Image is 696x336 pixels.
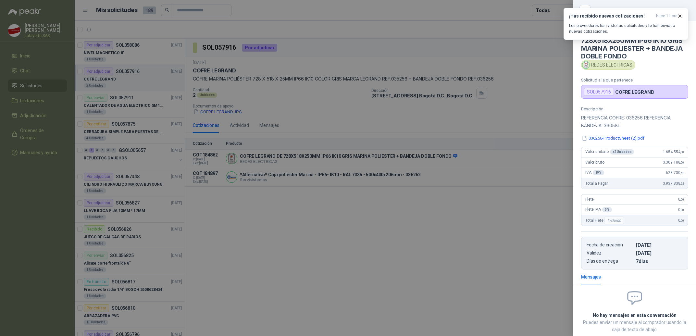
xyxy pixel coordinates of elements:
[678,207,684,212] span: 0
[581,78,688,82] p: Solicitud a la que pertenece
[585,170,604,175] span: IVA
[585,181,608,186] span: Total a Pagar
[585,207,612,212] span: Flete IVA
[604,217,624,224] div: Incluido
[569,23,683,34] p: Los proveedores han visto tus solicitudes y te han enviado nuevas cotizaciones.
[680,219,684,222] span: ,00
[584,88,614,96] div: SOL057916
[663,150,684,154] span: 1.654.554
[581,319,688,333] p: Puedes enviar un mensaje al comprador usando la caja de texto de abajo.
[587,250,633,256] p: Validez
[678,218,684,223] span: 0
[585,160,604,165] span: Valor bruto
[680,171,684,175] span: ,52
[615,89,654,95] p: COFRE LEGRAND
[581,135,645,142] button: 036256-ProductSheet (2).pdf
[585,197,594,202] span: Flete
[680,182,684,185] span: ,52
[636,250,683,256] p: [DATE]
[680,198,684,201] span: ,00
[581,60,635,70] div: REDES ELECTRICAS
[587,242,633,248] p: Fecha de creación
[636,242,683,248] p: [DATE]
[663,181,684,186] span: 3.937.838
[564,8,688,40] button: ¡Has recibido nuevas cotizaciones!hace 1 hora Los proveedores han visto tus solicitudes y te han ...
[663,160,684,165] span: 3.309.108
[581,114,688,130] p: REFERENCIA COFRE: 036256 REFERENCIA BANDEJA: 36058L
[582,61,590,68] img: Company Logo
[593,170,604,175] div: 19 %
[666,170,684,175] span: 628.730
[569,13,653,19] h3: ¡Has recibido nuevas cotizaciones!
[678,197,684,202] span: 0
[610,149,634,155] div: x 2 Unidades
[656,13,677,19] span: hace 1 hora
[587,258,633,264] p: Días de entrega
[585,217,625,224] span: Total Flete
[581,312,688,319] h2: No hay mensajes en esta conversación
[680,161,684,164] span: ,00
[585,149,634,155] span: Valor unitario
[680,150,684,154] span: ,00
[581,106,688,111] p: Descripción
[602,207,612,212] div: 0 %
[636,258,683,264] p: 7 dias
[581,6,589,14] button: Close
[581,273,601,280] div: Mensajes
[680,208,684,212] span: ,00
[594,5,688,16] div: COT184862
